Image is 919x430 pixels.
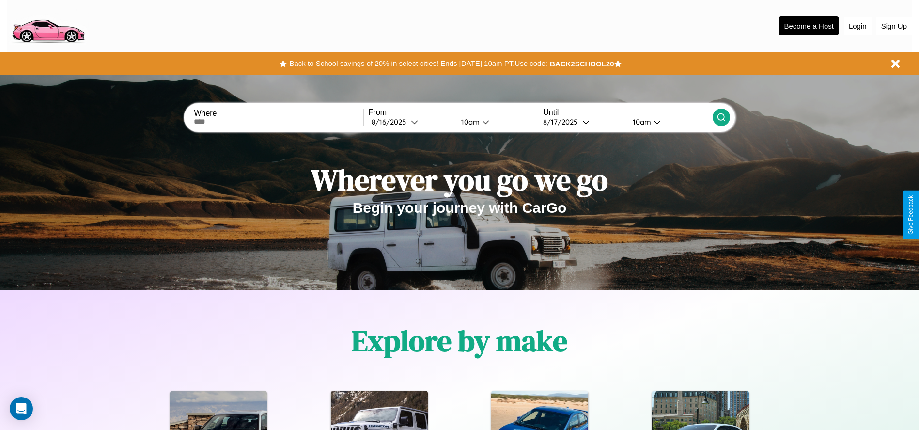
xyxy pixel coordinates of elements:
div: 10am [456,117,482,127]
button: Sign Up [876,17,912,35]
div: 10am [628,117,654,127]
div: Open Intercom Messenger [10,397,33,420]
button: Become a Host [779,16,839,35]
div: Give Feedback [907,195,914,235]
button: Back to School savings of 20% in select cities! Ends [DATE] 10am PT.Use code: [287,57,549,70]
label: Until [543,108,712,117]
div: 8 / 17 / 2025 [543,117,582,127]
button: Login [844,17,872,35]
div: 8 / 16 / 2025 [372,117,411,127]
label: From [369,108,538,117]
button: 10am [625,117,713,127]
label: Where [194,109,363,118]
img: logo [7,5,89,45]
h1: Explore by make [352,321,567,361]
button: 8/16/2025 [369,117,453,127]
button: 10am [453,117,538,127]
b: BACK2SCHOOL20 [550,60,614,68]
